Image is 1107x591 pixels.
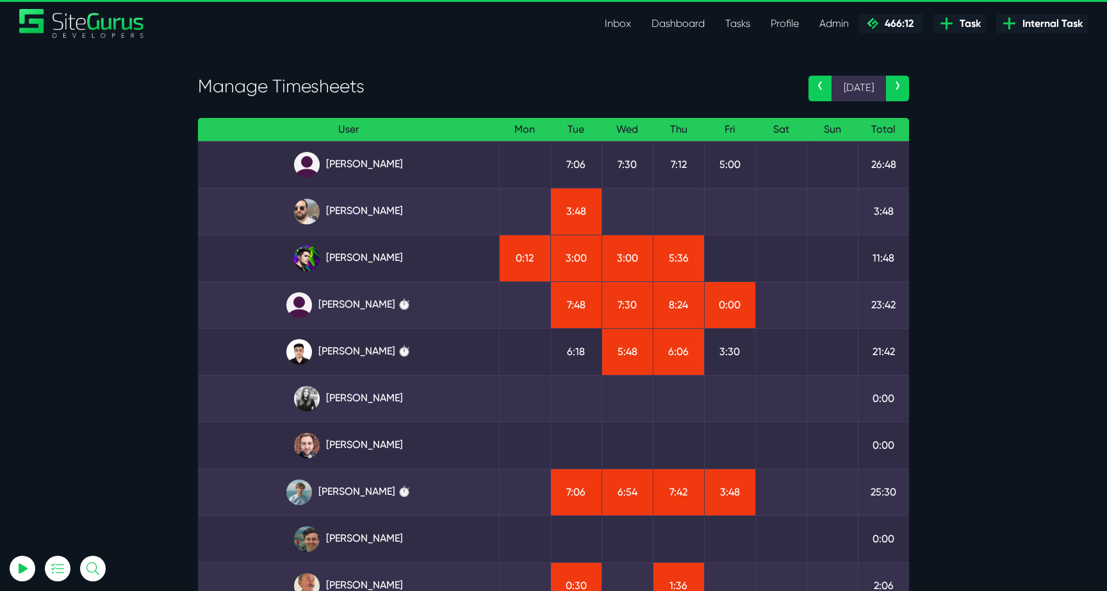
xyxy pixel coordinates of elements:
[208,526,489,552] a: [PERSON_NAME]
[286,292,312,318] img: default_qrqg0b.png
[704,469,755,515] td: 3:48
[858,118,909,142] th: Total
[1017,16,1083,31] span: Internal Task
[208,433,489,458] a: [PERSON_NAME]
[704,328,755,375] td: 3:30
[550,235,602,281] td: 3:00
[807,118,858,142] th: Sun
[19,9,145,38] a: SiteGurus
[653,281,704,328] td: 8:24
[286,479,312,505] img: tkl4csrki1nqjgf0pb1z.png
[996,14,1088,33] a: Internal Task
[198,76,789,97] h3: Manage Timesheets
[286,339,312,365] img: xv1kmavyemxtguplm5ir.png
[550,281,602,328] td: 7:48
[641,11,715,37] a: Dashboard
[886,76,909,101] a: ›
[208,152,489,178] a: [PERSON_NAME]
[499,118,550,142] th: Mon
[809,11,859,37] a: Admin
[602,281,653,328] td: 7:30
[704,281,755,328] td: 0:00
[294,152,320,178] img: default_qrqg0b.png
[602,469,653,515] td: 6:54
[858,281,909,328] td: 23:42
[880,17,914,29] span: 466:12
[294,526,320,552] img: esb8jb8dmrsykbqurfoz.jpg
[294,433,320,458] img: tfogtqcjwjterk6idyiu.jpg
[808,76,832,101] a: ‹
[760,11,809,37] a: Profile
[602,328,653,375] td: 5:48
[208,479,489,505] a: [PERSON_NAME] ⏱️
[858,328,909,375] td: 21:42
[858,141,909,188] td: 26:48
[858,235,909,281] td: 11:48
[858,188,909,235] td: 3:48
[208,339,489,365] a: [PERSON_NAME] ⏱️
[832,76,886,101] span: [DATE]
[715,11,760,37] a: Tasks
[499,235,550,281] td: 0:12
[755,118,807,142] th: Sat
[858,515,909,562] td: 0:00
[653,141,704,188] td: 7:12
[208,292,489,318] a: [PERSON_NAME] ⏱️
[294,246,320,271] img: rxuxidhawjjb44sgel4e.png
[19,9,145,38] img: Sitegurus Logo
[858,375,909,422] td: 0:00
[858,469,909,515] td: 25:30
[602,235,653,281] td: 3:00
[933,14,986,33] a: Task
[653,469,704,515] td: 7:42
[208,386,489,412] a: [PERSON_NAME]
[198,118,499,142] th: User
[294,199,320,224] img: ublsy46zpoyz6muduycb.jpg
[859,14,923,33] a: 466:12
[550,141,602,188] td: 7:06
[208,246,489,271] a: [PERSON_NAME]
[602,118,653,142] th: Wed
[858,422,909,469] td: 0:00
[653,118,704,142] th: Thu
[208,199,489,224] a: [PERSON_NAME]
[704,141,755,188] td: 5:00
[594,11,641,37] a: Inbox
[550,188,602,235] td: 3:48
[704,118,755,142] th: Fri
[602,141,653,188] td: 7:30
[550,328,602,375] td: 6:18
[550,469,602,515] td: 7:06
[653,328,704,375] td: 6:06
[294,386,320,412] img: rgqpcqpgtbr9fmz9rxmm.jpg
[955,16,981,31] span: Task
[653,235,704,281] td: 5:36
[550,118,602,142] th: Tue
